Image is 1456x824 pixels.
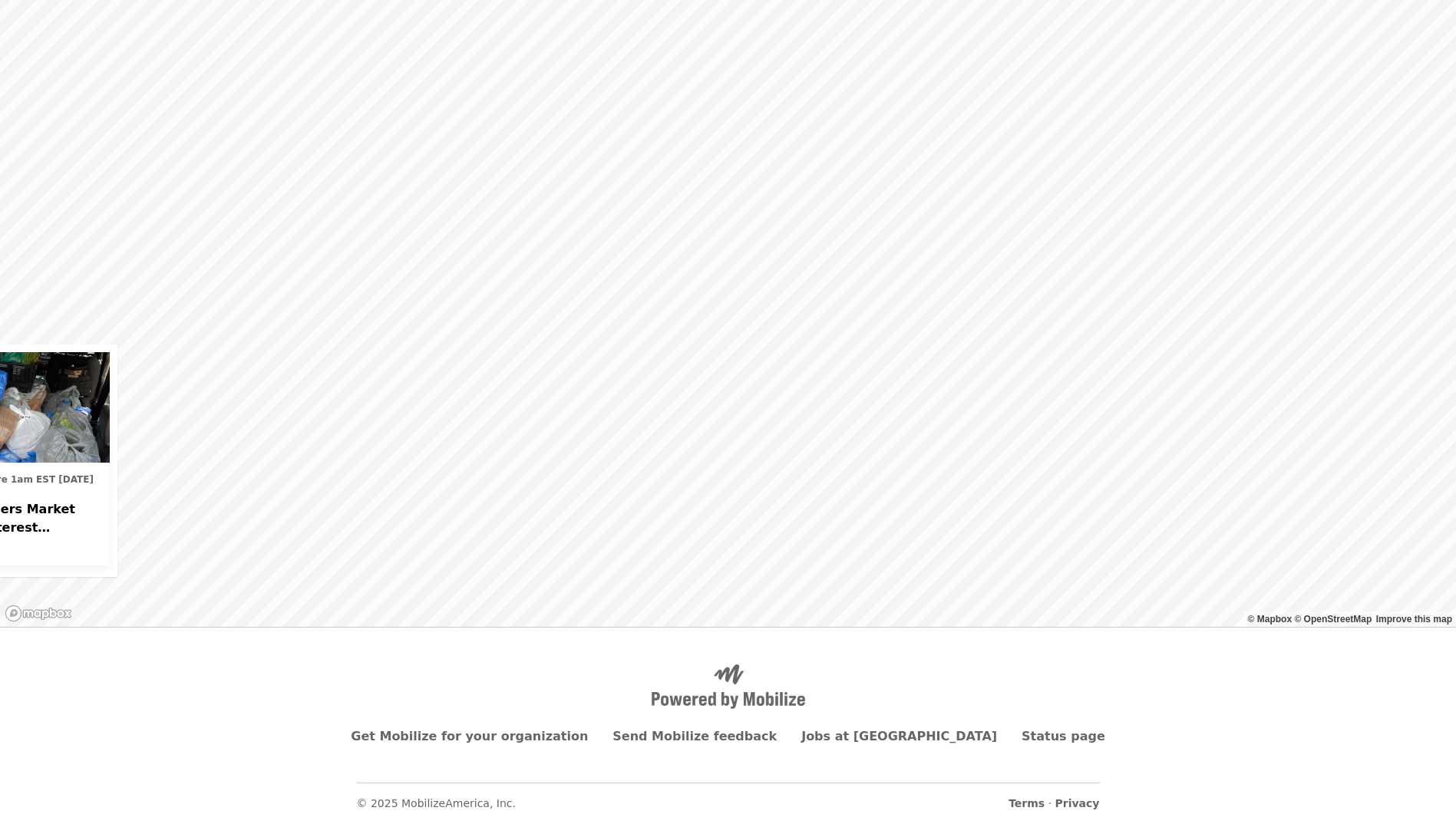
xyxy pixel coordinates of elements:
a: Jobs at [GEOGRAPHIC_DATA] [801,729,997,743]
a: Mapbox [1248,614,1293,625]
a: Get Mobilize for your organization [351,729,588,743]
img: Powered by Mobilize [652,664,805,709]
span: © 2025 MobilizeAmerica, Inc. [357,797,517,809]
nav: Secondary footer navigation [357,783,1100,812]
a: Terms [1009,797,1045,809]
a: Mapbox logo [5,605,72,622]
nav: Primary footer navigation [357,727,1100,746]
a: Map feedback [1376,614,1452,625]
a: Send Mobilize feedback [612,729,777,743]
span: · [1009,796,1099,812]
a: Status page [1022,729,1105,743]
a: Privacy [1055,797,1100,809]
a: OpenStreetMap [1294,614,1372,625]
